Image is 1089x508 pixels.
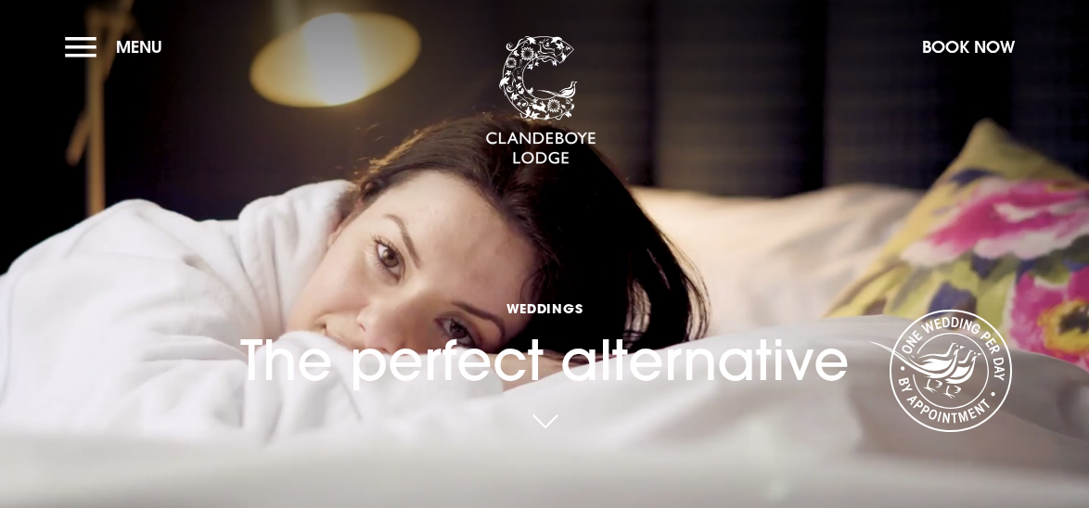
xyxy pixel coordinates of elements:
[240,299,850,317] span: Weddings
[116,36,162,57] span: Menu
[913,27,1024,67] button: Book Now
[485,36,596,166] img: Clandeboye Lodge
[65,27,172,67] button: Menu
[240,235,850,393] h1: The perfect alternative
